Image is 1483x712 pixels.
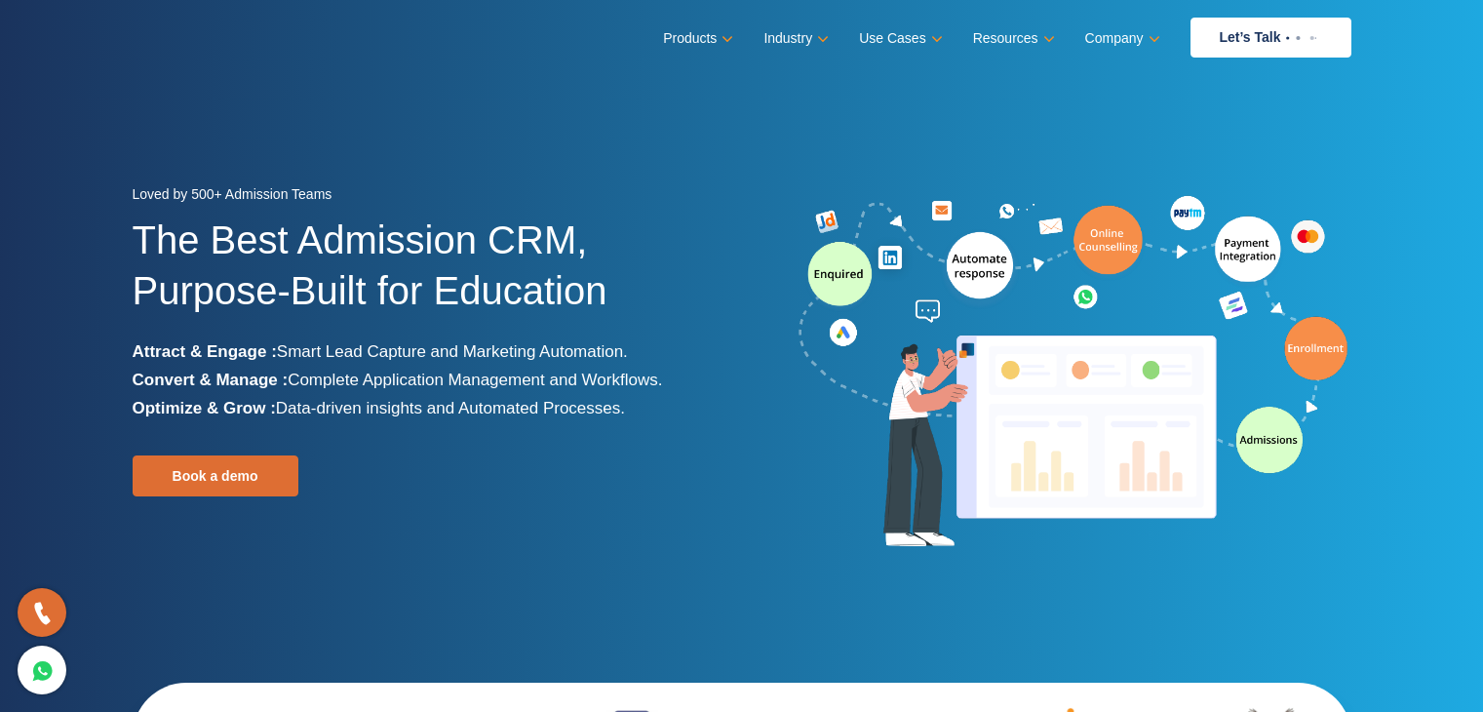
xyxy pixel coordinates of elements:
b: Convert & Manage : [133,371,289,389]
span: Data-driven insights and Automated Processes. [276,399,625,417]
span: Smart Lead Capture and Marketing Automation. [277,342,628,361]
a: Products [663,24,729,53]
div: Loved by 500+ Admission Teams [133,180,727,215]
a: Industry [763,24,825,53]
img: admission-software-home-page-header [796,191,1351,555]
a: Resources [973,24,1051,53]
h1: The Best Admission CRM, Purpose-Built for Education [133,215,727,337]
a: Book a demo [133,455,298,496]
b: Attract & Engage : [133,342,277,361]
a: Let’s Talk [1190,18,1351,58]
a: Company [1085,24,1156,53]
a: Use Cases [859,24,938,53]
b: Optimize & Grow : [133,399,276,417]
span: Complete Application Management and Workflows. [288,371,662,389]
